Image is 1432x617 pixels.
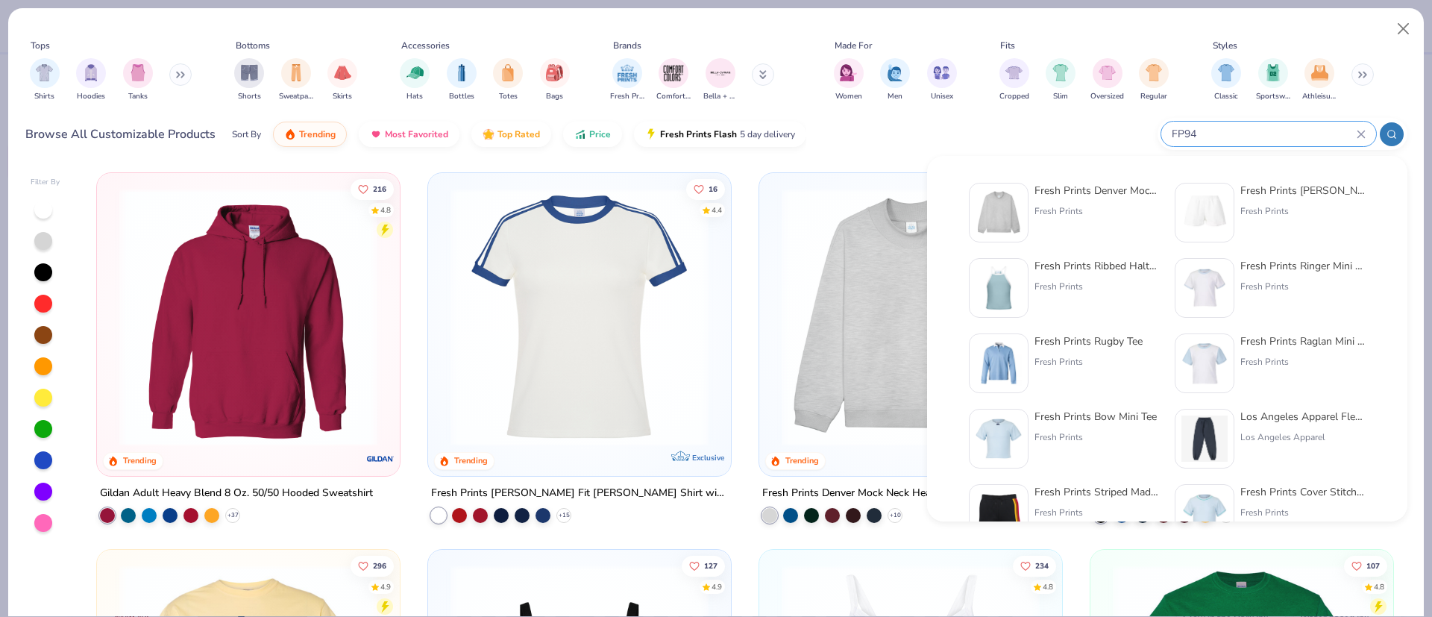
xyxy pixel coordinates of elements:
[1034,183,1160,198] div: Fresh Prints Denver Mock Neck Heavyweight Sweatshirt
[610,58,644,102] div: filter for Fresh Prints
[447,58,477,102] button: filter button
[1170,125,1357,142] input: Try "T-Shirt"
[999,58,1029,102] div: filter for Cropped
[1181,416,1228,462] img: f1a93d5a-ec41-429e-8e9c-8c516ab56580
[1181,340,1228,386] img: 372c442f-4709-43a0-a3c3-e62400d2224e
[1139,58,1169,102] div: filter for Regular
[36,64,53,81] img: Shirts Image
[1240,258,1366,274] div: Fresh Prints Ringer Mini Tee
[447,58,477,102] div: filter for Bottles
[449,91,474,102] span: Bottles
[880,58,910,102] div: filter for Men
[656,91,691,102] span: Comfort Colors
[1302,58,1337,102] div: filter for Athleisure
[616,62,638,84] img: Fresh Prints Image
[660,128,737,140] span: Fresh Prints Flash
[1034,355,1143,369] div: Fresh Prints
[1090,91,1124,102] span: Oversized
[1240,484,1366,500] div: Fresh Prints Cover Stitched Mini Tee
[76,58,106,102] button: filter button
[227,511,239,520] span: + 37
[76,58,106,102] div: filter for Hoodies
[299,128,336,140] span: Trending
[236,39,270,52] div: Bottoms
[1013,555,1056,576] button: Like
[123,58,153,102] div: filter for Tanks
[370,128,382,140] img: most_fav.gif
[976,265,1022,311] img: 03ef7116-1b57-4bb4-b313-fcf87a0144ff
[400,58,430,102] button: filter button
[999,58,1029,102] button: filter button
[1389,15,1418,43] button: Close
[709,62,732,84] img: Bella + Canvas Image
[1302,58,1337,102] button: filter button
[703,58,738,102] div: filter for Bella + Canvas
[712,581,722,592] div: 4.9
[976,491,1022,537] img: 3f403884-36cc-46cc-ab9b-40697cf84ff8
[976,340,1022,386] img: 45df167e-eac4-4d49-a26e-1da1f7645968
[835,91,862,102] span: Women
[374,562,387,569] span: 296
[241,64,258,81] img: Shorts Image
[1240,204,1366,218] div: Fresh Prints
[334,64,351,81] img: Skirts Image
[1034,409,1157,425] div: Fresh Prints Bow Mini Tee
[128,91,148,102] span: Tanks
[931,91,953,102] span: Unisex
[130,64,146,81] img: Tanks Image
[887,64,903,81] img: Men Image
[351,555,395,576] button: Like
[976,416,1022,462] img: 3e3b11ad-b1b5-4081-a59a-63780477980f
[1265,64,1281,81] img: Sportswear Image
[499,91,518,102] span: Totes
[656,58,691,102] div: filter for Comfort Colors
[471,122,551,147] button: Top Rated
[34,91,54,102] span: Shirts
[889,511,900,520] span: + 10
[703,58,738,102] button: filter button
[1240,183,1366,198] div: Fresh Prints [PERSON_NAME]
[1344,555,1387,576] button: Like
[443,188,716,446] img: e5540c4d-e74a-4e58-9a52-192fe86bec9f
[976,190,1022,236] img: f5d85501-0dbb-4ee4-b115-c08fa3845d83
[83,64,99,81] img: Hoodies Image
[559,511,570,520] span: + 15
[682,555,725,576] button: Like
[1218,64,1235,81] img: Classic Image
[483,128,494,140] img: TopRated.gif
[1034,280,1160,293] div: Fresh Prints
[1311,64,1328,81] img: Athleisure Image
[232,128,261,141] div: Sort By
[716,188,989,446] img: 77058d13-6681-46a4-a602-40ee85a356b7
[1034,430,1157,444] div: Fresh Prints
[1211,58,1241,102] button: filter button
[546,64,562,81] img: Bags Image
[610,91,644,102] span: Fresh Prints
[1214,91,1238,102] span: Classic
[30,58,60,102] div: filter for Shirts
[1005,64,1023,81] img: Cropped Image
[401,39,450,52] div: Accessories
[1034,258,1160,274] div: Fresh Prints Ribbed Halter Tank Top
[1256,58,1290,102] div: filter for Sportswear
[1000,39,1015,52] div: Fits
[1099,64,1116,81] img: Oversized Image
[279,58,313,102] div: filter for Sweatpants
[100,484,373,503] div: Gildan Adult Heavy Blend 8 Oz. 50/50 Hooded Sweatshirt
[762,484,1027,503] div: Fresh Prints Denver Mock Neck Heavyweight Sweatshirt
[1181,190,1228,236] img: e03c1d32-1478-43eb-b197-8e0c1ae2b0d4
[406,64,424,81] img: Hats Image
[1374,581,1384,592] div: 4.8
[351,178,395,199] button: Like
[31,39,50,52] div: Tops
[686,178,725,199] button: Like
[1240,409,1366,425] div: Los Angeles Apparel Flex Fleece High Waist Sweatpant
[385,128,448,140] span: Most Favorited
[834,58,864,102] button: filter button
[381,204,392,216] div: 4.8
[740,126,795,143] span: 5 day delivery
[1034,506,1160,519] div: Fresh Prints
[656,58,691,102] button: filter button
[431,484,728,503] div: Fresh Prints [PERSON_NAME] Fit [PERSON_NAME] Shirt with Stripes
[1256,58,1290,102] button: filter button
